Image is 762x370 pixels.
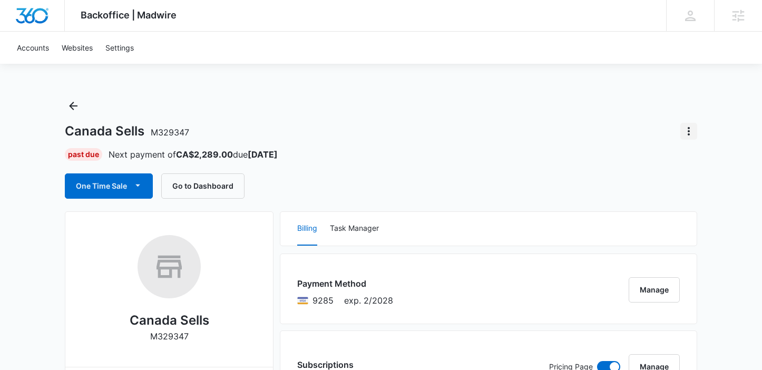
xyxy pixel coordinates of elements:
button: Back [65,98,82,114]
img: website_grey.svg [17,27,25,36]
button: Actions [680,123,697,140]
h2: Canada Sells [130,311,209,330]
span: Backoffice | Madwire [81,9,177,21]
strong: CA$2,289.00 [176,149,233,160]
span: M329347 [151,127,189,138]
img: logo_orange.svg [17,17,25,25]
div: Past Due [65,148,102,161]
h1: Canada Sells [65,123,189,139]
img: tab_domain_overview_orange.svg [28,61,37,70]
div: v 4.0.25 [30,17,52,25]
button: Billing [297,212,317,246]
button: Task Manager [330,212,379,246]
a: Accounts [11,32,55,64]
p: Next payment of due [109,148,278,161]
h3: Payment Method [297,277,393,290]
strong: [DATE] [248,149,278,160]
div: Domain: [DOMAIN_NAME] [27,27,116,36]
button: Manage [629,277,680,303]
span: Visa ending with [312,294,334,307]
div: Keywords by Traffic [116,62,178,69]
p: M329347 [150,330,189,343]
div: Domain Overview [40,62,94,69]
button: Go to Dashboard [161,173,245,199]
span: exp. 2/2028 [344,294,393,307]
img: tab_keywords_by_traffic_grey.svg [105,61,113,70]
a: Websites [55,32,99,64]
a: Settings [99,32,140,64]
button: One Time Sale [65,173,153,199]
